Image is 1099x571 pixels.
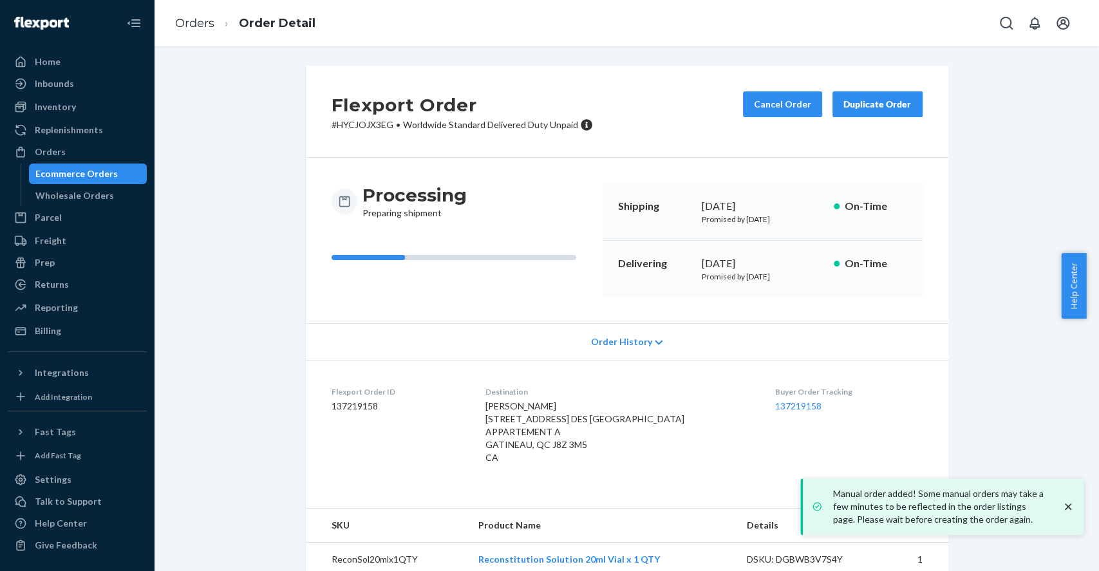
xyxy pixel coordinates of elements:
[35,301,78,314] div: Reporting
[396,119,400,130] span: •
[332,400,465,413] dd: 137219158
[29,164,147,184] a: Ecommerce Orders
[8,388,147,406] a: Add Integration
[35,517,87,530] div: Help Center
[737,509,878,543] th: Details
[8,362,147,383] button: Integrations
[590,335,652,348] span: Order History
[35,324,61,337] div: Billing
[8,207,147,228] a: Parcel
[35,426,76,438] div: Fast Tags
[702,199,823,214] div: [DATE]
[1061,253,1086,319] button: Help Center
[485,386,755,397] dt: Destination
[175,16,214,30] a: Orders
[775,400,822,411] a: 137219158
[332,91,593,118] h2: Flexport Order
[403,119,578,130] span: Worldwide Standard Delivered Duty Unpaid
[306,509,469,543] th: SKU
[1050,10,1076,36] button: Open account menu
[239,16,315,30] a: Order Detail
[845,199,907,214] p: On-Time
[35,278,69,291] div: Returns
[35,167,118,180] div: Ecommerce Orders
[35,145,66,158] div: Orders
[618,256,691,271] p: Delivering
[1062,500,1075,513] svg: close toast
[35,77,74,90] div: Inbounds
[702,271,823,282] p: Promised by [DATE]
[8,97,147,117] a: Inventory
[14,17,69,30] img: Flexport logo
[121,10,147,36] button: Close Navigation
[8,73,147,94] a: Inbounds
[832,91,923,117] button: Duplicate Order
[35,450,81,461] div: Add Fast Tag
[618,199,691,214] p: Shipping
[362,183,467,220] div: Preparing shipment
[8,142,147,162] a: Orders
[35,391,92,402] div: Add Integration
[8,252,147,273] a: Prep
[362,183,467,207] h3: Processing
[332,386,465,397] dt: Flexport Order ID
[843,98,912,111] div: Duplicate Order
[775,386,923,397] dt: Buyer Order Tracking
[35,234,66,247] div: Freight
[35,100,76,113] div: Inventory
[1022,10,1047,36] button: Open notifications
[485,400,684,463] span: [PERSON_NAME] [STREET_ADDRESS] DES [GEOGRAPHIC_DATA] APPARTEMENT A GATINEAU, QC J8Z 3M5 CA
[747,553,868,566] div: DSKU: DGBWB3V7S4Y
[702,214,823,225] p: Promised by [DATE]
[8,491,147,512] a: Talk to Support
[8,469,147,490] a: Settings
[8,513,147,534] a: Help Center
[743,91,822,117] button: Cancel Order
[702,256,823,271] div: [DATE]
[35,495,102,508] div: Talk to Support
[35,539,97,552] div: Give Feedback
[35,256,55,269] div: Prep
[8,274,147,295] a: Returns
[8,447,147,465] a: Add Fast Tag
[8,297,147,318] a: Reporting
[35,189,114,202] div: Wholesale Orders
[332,118,593,131] p: # HYCJOJX3EG
[478,554,659,565] a: Reconstitution Solution 20ml Vial x 1 QTY
[35,473,71,486] div: Settings
[845,256,907,271] p: On-Time
[993,10,1019,36] button: Open Search Box
[832,487,1049,526] p: Manual order added! Some manual orders may take a few minutes to be reflected in the order listin...
[8,535,147,556] button: Give Feedback
[35,55,61,68] div: Home
[35,366,89,379] div: Integrations
[8,120,147,140] a: Replenishments
[165,5,326,42] ol: breadcrumbs
[29,185,147,206] a: Wholesale Orders
[8,422,147,442] button: Fast Tags
[35,211,62,224] div: Parcel
[35,124,103,136] div: Replenishments
[468,509,737,543] th: Product Name
[8,321,147,341] a: Billing
[8,51,147,72] a: Home
[8,230,147,251] a: Freight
